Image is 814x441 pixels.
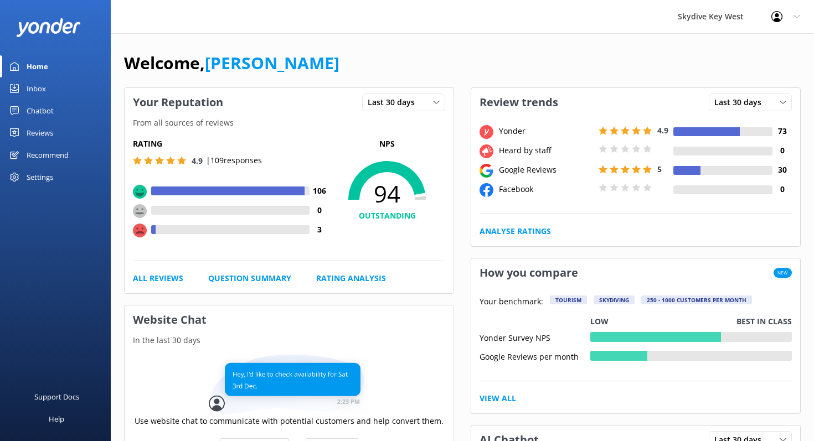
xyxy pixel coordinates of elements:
span: Last 30 days [368,96,421,108]
span: Last 30 days [714,96,768,108]
span: New [774,268,792,278]
h4: 73 [772,125,792,137]
span: 94 [329,180,445,207]
div: Heard by staff [496,144,596,157]
p: In the last 30 days [125,334,454,346]
div: Inbox [27,77,46,100]
p: Best in class [736,315,792,328]
h4: 3 [310,224,329,236]
img: yonder-white-logo.png [17,18,80,37]
div: Yonder [496,125,596,137]
div: Yonder Survey NPS [480,332,590,342]
p: | 109 responses [206,154,262,167]
span: 5 [657,164,662,174]
a: Rating Analysis [316,272,386,284]
a: [PERSON_NAME] [205,51,339,74]
h4: 0 [772,183,792,195]
h1: Welcome, [124,50,339,76]
div: Reviews [27,122,53,144]
p: From all sources of reviews [125,117,454,129]
div: Settings [27,166,53,188]
h5: Rating [133,138,329,150]
h3: Your Reputation [125,88,231,117]
h4: 30 [772,164,792,176]
div: Google Reviews per month [480,351,590,361]
div: Help [49,408,64,430]
img: conversation... [209,355,369,415]
a: Analyse Ratings [480,225,551,237]
span: 4.9 [657,125,668,136]
span: 4.9 [192,155,203,166]
div: Facebook [496,183,596,195]
a: Question Summary [208,272,291,284]
h4: 0 [310,204,329,216]
p: Your benchmark: [480,295,543,309]
p: NPS [329,138,445,150]
h4: 106 [310,185,329,197]
div: Google Reviews [496,164,596,176]
div: 250 - 1000 customers per month [641,295,752,304]
a: View All [480,392,516,404]
p: Use website chat to communicate with potential customers and help convert them. [135,415,444,427]
div: Chatbot [27,100,54,122]
a: All Reviews [133,272,183,284]
div: Skydiving [594,295,635,304]
p: Low [590,315,609,328]
h3: Review trends [471,88,566,117]
div: Tourism [550,295,587,304]
h3: Website Chat [125,305,454,334]
div: Home [27,55,48,77]
h4: OUTSTANDING [329,210,445,222]
div: Recommend [27,144,69,166]
h4: 0 [772,144,792,157]
h3: How you compare [471,258,586,287]
div: Support Docs [34,386,79,408]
